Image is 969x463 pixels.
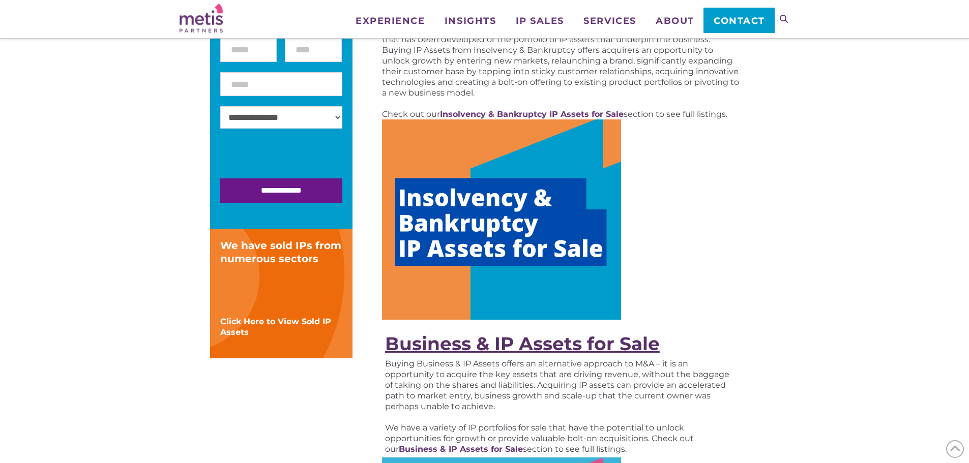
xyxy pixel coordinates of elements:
span: Contact [714,16,765,25]
span: Experience [356,16,425,25]
img: Metis Partners [180,4,223,33]
iframe: reCAPTCHA [220,139,375,178]
a: Contact [703,8,774,33]
a: Business & IP Assets for Sale [399,444,523,454]
img: Image [382,119,621,320]
a: Insolvency & Bankruptcy IP Assets for Sale [440,109,624,119]
p: We have a variety of IP portfolios for sale that have the potential to unlock opportunities for g... [385,422,736,454]
div: We have sold IPs from numerous sectors [220,239,342,265]
span: About [656,16,694,25]
p: Businesses fail for a variety of reasons, but these are often unrelated to the technology that ha... [382,23,740,98]
span: Services [583,16,636,25]
p: Check out our section to see full listings. [382,109,740,119]
p: Buying Business & IP Assets offers an alternative approach to M&A – it is an opportunity to acqui... [385,358,736,412]
span: Back to Top [946,440,964,458]
a: Click Here to View Sold IP Assets [220,317,331,337]
span: IP Sales [516,16,564,25]
span: Insights [445,16,496,25]
a: Business & IP Assets for Sale [385,332,660,355]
